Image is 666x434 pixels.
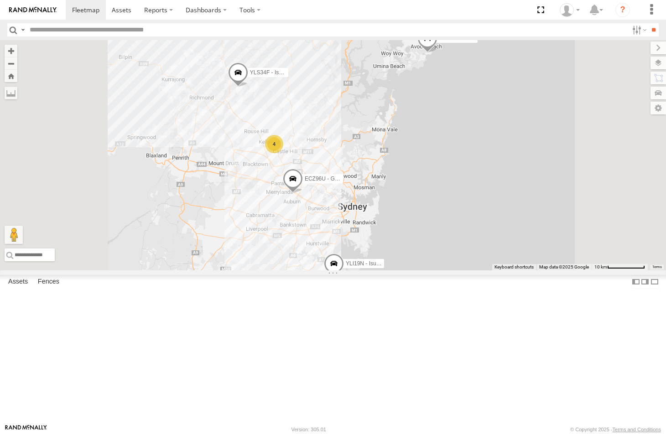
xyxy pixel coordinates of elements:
[5,226,23,244] button: Drag Pegman onto the map to open Street View
[592,264,648,270] button: Map scale: 10 km per 79 pixels
[33,275,64,288] label: Fences
[652,265,662,269] a: Terms
[346,260,399,267] span: YLI19N - Isuzu DMAX
[5,87,17,99] label: Measure
[5,425,47,434] a: Visit our Website
[650,102,666,114] label: Map Settings
[4,275,32,288] label: Assets
[629,23,648,36] label: Search Filter Options
[640,275,650,288] label: Dock Summary Table to the Right
[650,275,659,288] label: Hide Summary Table
[5,70,17,82] button: Zoom Home
[539,264,589,269] span: Map data ©2025 Google
[291,427,326,432] div: Version: 305.01
[9,7,57,13] img: rand-logo.svg
[305,176,356,182] span: ECZ96U - Great Wall
[557,3,583,17] div: Nicole Hunt
[19,23,26,36] label: Search Query
[615,3,630,17] i: ?
[594,264,607,269] span: 10 km
[5,45,17,57] button: Zoom in
[5,57,17,70] button: Zoom out
[250,69,305,76] span: YLS34F - Isuzu DMAX
[631,275,640,288] label: Dock Summary Table to the Left
[265,135,283,153] div: 4
[613,427,661,432] a: Terms and Conditions
[570,427,661,432] div: © Copyright 2025 -
[439,35,493,41] span: YLI01U - Isuzu DMAX
[494,264,534,270] button: Keyboard shortcuts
